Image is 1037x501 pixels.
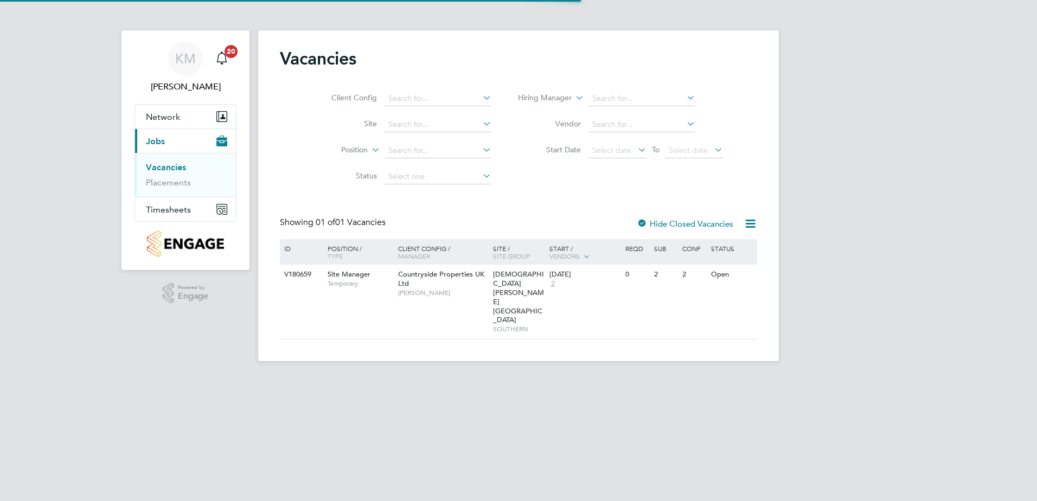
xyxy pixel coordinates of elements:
span: Jobs [146,136,165,146]
label: Position [305,145,368,156]
span: Vendors [549,252,580,260]
label: Hide Closed Vacancies [637,219,733,229]
div: Site / [490,239,547,265]
span: [DEMOGRAPHIC_DATA] [PERSON_NAME][GEOGRAPHIC_DATA] [493,269,544,324]
input: Search for... [588,117,695,132]
label: Status [315,171,377,181]
img: countryside-properties-logo-retina.png [147,230,223,257]
h2: Vacancies [280,48,356,69]
div: Conf [680,239,708,258]
label: Site [315,119,377,129]
a: Placements [146,177,191,188]
span: Network [146,112,180,122]
div: 2 [680,265,708,285]
span: SOUTHERN [493,325,545,333]
span: Site Manager [328,269,370,279]
div: ID [281,239,319,258]
span: Manager [398,252,430,260]
span: Type [328,252,343,260]
div: Client Config / [395,239,490,265]
div: [DATE] [549,270,620,279]
label: Hiring Manager [509,93,572,104]
div: Status [708,239,756,258]
a: Powered byEngage [163,283,209,304]
div: 2 [651,265,680,285]
span: [PERSON_NAME] [398,288,488,297]
a: 20 [211,41,233,76]
span: KM [175,52,196,66]
span: Timesheets [146,204,191,215]
span: 20 [225,45,238,58]
label: Vendor [518,119,581,129]
button: Timesheets [135,197,236,221]
div: Start / [547,239,623,266]
div: V180659 [281,265,319,285]
input: Search for... [385,143,491,158]
input: Select one [385,169,491,184]
span: Temporary [328,279,393,288]
button: Jobs [135,129,236,153]
div: 0 [623,265,651,285]
span: Engage [178,292,208,301]
span: To [649,143,663,157]
div: Open [708,265,756,285]
div: Showing [280,217,388,228]
span: Select date [592,145,631,155]
span: Countryside Properties UK Ltd [398,269,484,288]
span: Site Group [493,252,530,260]
a: Vacancies [146,162,186,172]
button: Network [135,105,236,129]
input: Search for... [385,117,491,132]
div: Sub [651,239,680,258]
div: Reqd [623,239,651,258]
a: KM[PERSON_NAME] [135,41,236,93]
label: Start Date [518,145,581,155]
span: 01 of [316,217,335,228]
input: Search for... [385,91,491,106]
span: Powered by [178,283,208,292]
div: Position / [319,239,395,265]
span: 01 Vacancies [316,217,386,228]
span: 2 [549,279,556,288]
span: Select date [669,145,708,155]
a: Go to home page [135,230,236,257]
label: Client Config [315,93,377,102]
div: Jobs [135,153,236,197]
nav: Main navigation [121,30,249,270]
span: Kyle Munden [135,80,236,93]
input: Search for... [588,91,695,106]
